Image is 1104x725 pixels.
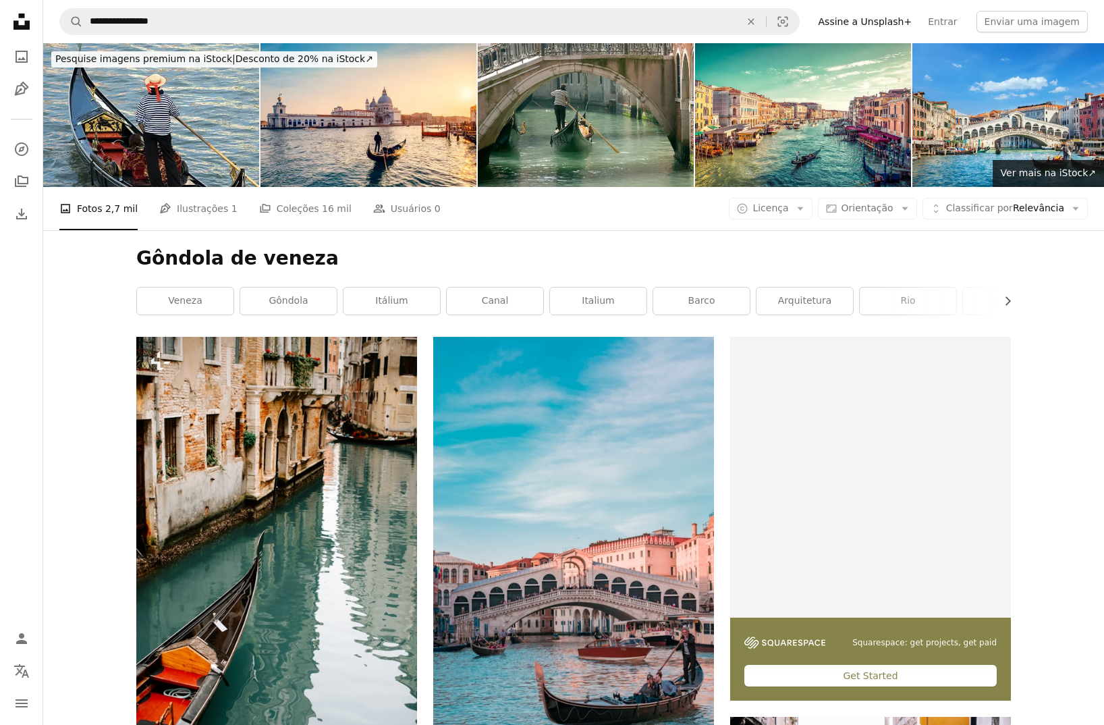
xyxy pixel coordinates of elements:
[8,8,35,38] a: Início — Unsplash
[43,43,259,187] img: Venetian Gondoleiro
[136,246,1011,271] h1: Gôndola de veneza
[1001,167,1096,178] span: Ver mais na iStock ↗
[653,288,750,315] a: barco
[478,43,694,187] img: Gôndola em Veneza na ponte antiga (XXL
[946,203,1013,213] span: Classificar por
[946,202,1064,215] span: Relevância
[51,51,377,68] div: Desconto de 20% na iStock ↗
[993,160,1104,187] a: Ver mais na iStock↗
[447,288,543,315] a: canal
[8,657,35,684] button: Idioma
[8,76,35,103] a: Ilustrações
[756,288,853,315] a: arquitetura
[860,288,956,315] a: rio
[8,200,35,227] a: Histórico de downloads
[260,43,476,187] img: venice
[59,8,800,35] form: Pesquise conteúdo visual em todo o site
[995,288,1011,315] button: rolar lista para a direita
[810,11,920,32] a: Assine a Unsplash+
[240,288,337,315] a: gôndola
[695,43,911,187] img: Vista do Grande Canal de Veneza
[60,9,83,34] button: Pesquise na Unsplash
[433,543,714,556] a: Ponte Rialto, Veneza Itália
[818,198,917,219] button: Orientação
[136,541,417,553] a: um barco flutuando por um rio ao lado de edifícios altos
[43,43,385,76] a: Pesquise imagens premium na iStock|Desconto de 20% na iStock↗
[322,201,352,216] span: 16 mil
[550,288,646,315] a: Italium
[8,690,35,717] button: Menu
[435,201,441,216] span: 0
[767,9,799,34] button: Pesquisa visual
[752,203,788,213] span: Licença
[730,337,1011,701] a: Squarespace: get projects, get paidGet Started
[8,43,35,70] a: Fotos
[373,187,441,230] a: Usuários 0
[729,198,812,219] button: Licença
[159,187,238,230] a: Ilustrações 1
[137,288,233,315] a: Veneza
[744,665,997,687] div: Get Started
[55,53,236,64] span: Pesquise imagens premium na iStock |
[852,637,997,649] span: Squarespace: get projects, get paid
[736,9,766,34] button: Limpar
[8,168,35,195] a: Coleções
[963,288,1059,315] a: edifício
[976,11,1088,32] button: Enviar uma imagem
[343,288,440,315] a: Itálium
[744,637,825,649] img: file-1747939142011-51e5cc87e3c9
[8,625,35,652] a: Entrar / Cadastrar-se
[920,11,965,32] a: Entrar
[8,136,35,163] a: Explorar
[259,187,352,230] a: Coleções 16 mil
[841,203,893,213] span: Orientação
[922,198,1088,219] button: Classificar porRelevância
[231,201,238,216] span: 1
